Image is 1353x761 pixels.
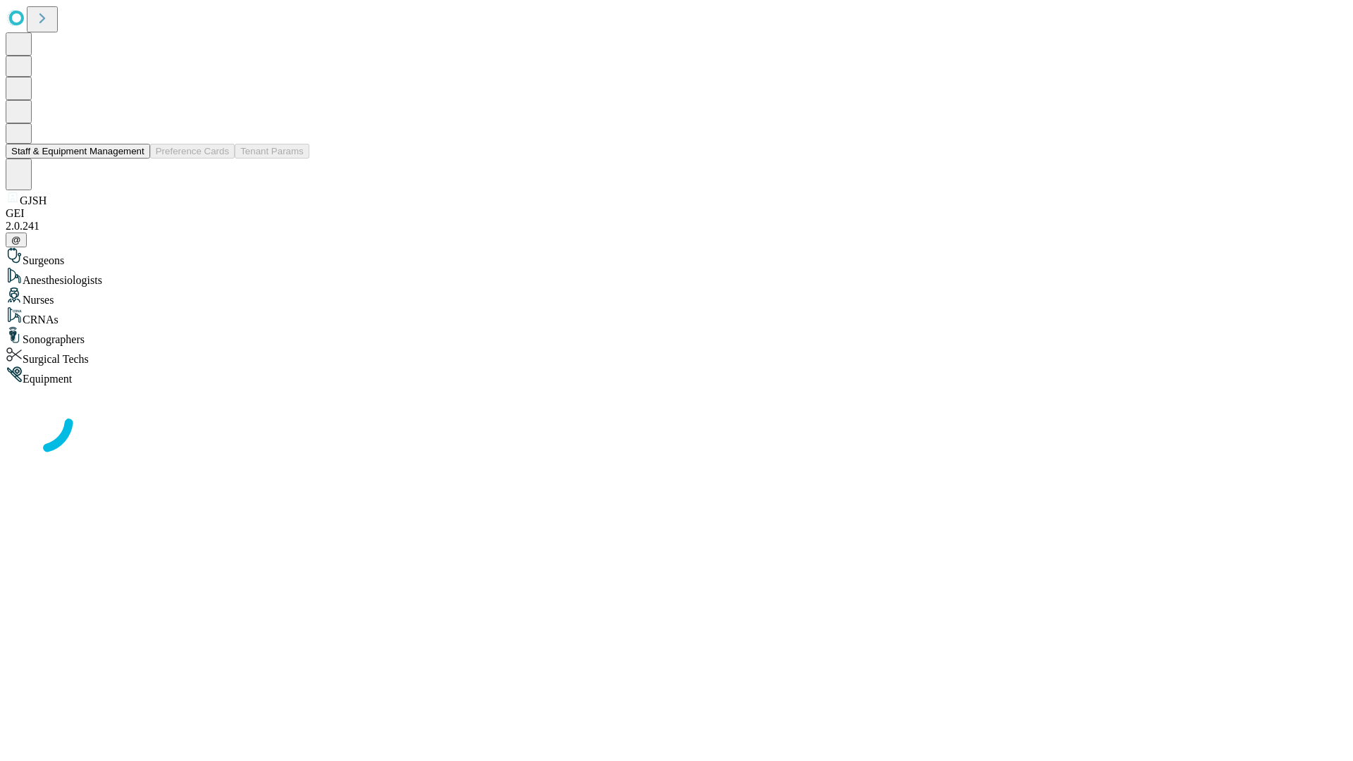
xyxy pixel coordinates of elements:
[6,144,150,159] button: Staff & Equipment Management
[11,235,21,245] span: @
[6,287,1347,307] div: Nurses
[6,247,1347,267] div: Surgeons
[6,366,1347,385] div: Equipment
[6,326,1347,346] div: Sonographers
[6,220,1347,233] div: 2.0.241
[235,144,309,159] button: Tenant Params
[6,207,1347,220] div: GEI
[150,144,235,159] button: Preference Cards
[6,307,1347,326] div: CRNAs
[20,194,47,206] span: GJSH
[6,267,1347,287] div: Anesthesiologists
[6,233,27,247] button: @
[6,346,1347,366] div: Surgical Techs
